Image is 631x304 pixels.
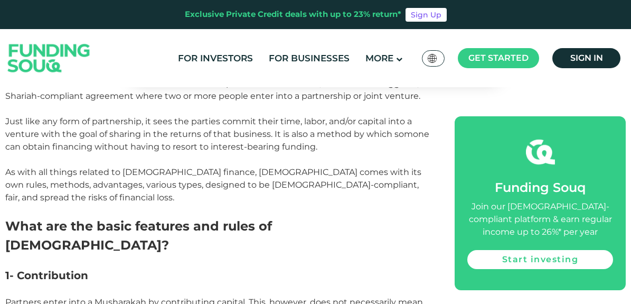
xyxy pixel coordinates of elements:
[266,50,352,67] a: For Businesses
[406,8,447,22] a: Sign Up
[467,250,613,269] a: Start investing
[5,269,88,282] span: 1- Contribution
[185,8,401,21] div: Exclusive Private Credit deals with up to 23% return*
[5,116,429,152] span: Just like any form of partnership, it sees the parties commit their time, labor, and/or capital i...
[468,53,529,63] span: Get started
[570,53,603,63] span: Sign in
[5,167,421,202] span: As with all things related to [DEMOGRAPHIC_DATA] finance, [DEMOGRAPHIC_DATA] comes with its own r...
[428,54,437,63] img: SA Flag
[495,180,586,195] span: Funding Souq
[365,53,393,63] span: More
[467,200,613,238] div: Join our [DEMOGRAPHIC_DATA]-compliant platform & earn regular income up to 26%* per year
[526,137,555,167] img: fsicon
[175,50,256,67] a: For Investors
[552,48,620,68] a: Sign in
[5,218,272,253] span: What are the basic features and rules of [DEMOGRAPHIC_DATA]?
